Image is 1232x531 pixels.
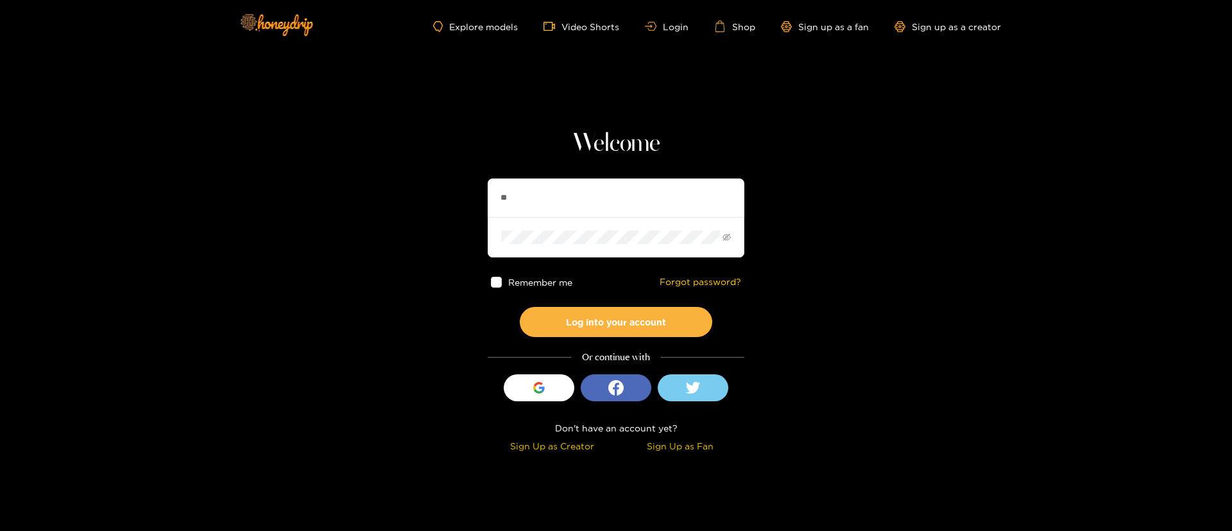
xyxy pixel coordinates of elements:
[543,21,619,32] a: Video Shorts
[488,128,744,159] h1: Welcome
[714,21,755,32] a: Shop
[894,21,1001,32] a: Sign up as a creator
[781,21,869,32] a: Sign up as a fan
[645,22,689,31] a: Login
[488,421,744,435] div: Don't have an account yet?
[508,277,572,287] span: Remember me
[488,350,744,365] div: Or continue with
[433,21,518,32] a: Explore models
[520,307,712,337] button: Log into your account
[723,233,731,241] span: eye-invisible
[619,439,741,453] div: Sign Up as Fan
[543,21,561,32] span: video-camera
[660,277,741,288] a: Forgot password?
[491,439,613,453] div: Sign Up as Creator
